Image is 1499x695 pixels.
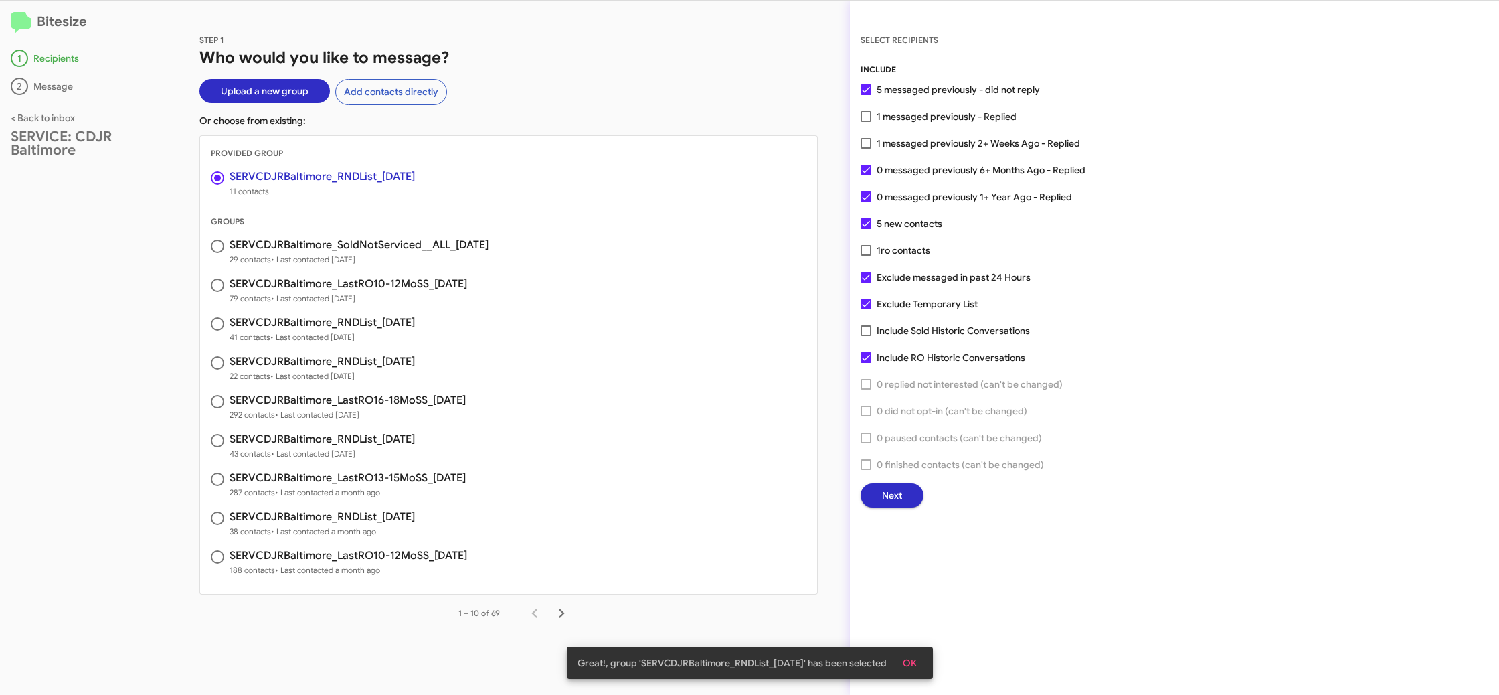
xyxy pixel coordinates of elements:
span: 292 contacts [230,408,466,422]
img: logo-minimal.svg [11,12,31,33]
span: 0 messaged previously 6+ Months Ago - Replied [877,162,1085,178]
div: GROUPS [200,215,817,228]
span: Exclude messaged in past 24 Hours [877,269,1031,285]
span: 287 contacts [230,486,466,499]
span: 11 contacts [230,185,415,198]
span: 41 contacts [230,331,415,344]
button: Add contacts directly [335,79,447,105]
span: 29 contacts [230,253,489,266]
span: • Last contacted [DATE] [271,293,355,303]
span: 5 new contacts [877,216,942,232]
span: STEP 1 [199,35,224,45]
span: 0 finished contacts (can't be changed) [877,457,1044,473]
h2: Bitesize [11,11,156,33]
span: 5 messaged previously - did not reply [877,82,1040,98]
h3: SERVCDJRBaltimore_LastRO16-18MoSS_[DATE] [230,395,466,406]
span: • Last contacted [DATE] [275,410,359,420]
span: SELECT RECIPIENTS [861,35,938,45]
span: Exclude Temporary List [877,296,978,312]
span: 1 messaged previously 2+ Weeks Ago - Replied [877,135,1080,151]
button: Next page [548,600,575,627]
h3: SERVCDJRBaltimore_RNDList_[DATE] [230,171,415,182]
span: Next [882,483,902,508]
button: Previous page [521,600,548,627]
button: Upload a new group [199,79,330,103]
span: 22 contacts [230,370,415,383]
span: • Last contacted a month ago [271,526,376,536]
span: 0 messaged previously 1+ Year Ago - Replied [877,189,1072,205]
span: 0 paused contacts (can't be changed) [877,430,1042,446]
div: 1 – 10 of 69 [458,607,500,620]
span: Upload a new group [221,79,308,103]
span: 1 [877,242,930,258]
h1: Who would you like to message? [199,47,818,68]
button: OK [892,651,928,675]
span: Include RO Historic Conversations [877,350,1025,366]
div: 1 [11,50,28,67]
div: INCLUDE [861,63,1488,76]
span: • Last contacted [DATE] [271,449,355,459]
span: 1 messaged previously - Replied [877,108,1017,125]
span: 43 contacts [230,447,415,461]
span: ro contacts [881,244,930,256]
h3: SERVCDJRBaltimore_LastRO10-12MoSS_[DATE] [230,550,467,561]
div: PROVIDED GROUP [200,147,817,160]
h3: SERVCDJRBaltimore_LastRO13-15MoSS_[DATE] [230,473,466,483]
a: < Back to inbox [11,112,75,124]
p: Or choose from existing: [199,114,818,127]
h3: SERVCDJRBaltimore_RNDList_[DATE] [230,356,415,367]
span: 79 contacts [230,292,467,305]
h3: SERVCDJRBaltimore_SoldNotServiced__ALL_[DATE] [230,240,489,250]
button: Next [861,483,923,508]
div: 2 [11,78,28,95]
span: 188 contacts [230,564,467,577]
div: Recipients [11,50,156,67]
div: SERVICE: CDJR Baltimore [11,130,156,157]
span: Include Sold Historic Conversations [877,323,1030,339]
h3: SERVCDJRBaltimore_RNDList_[DATE] [230,434,415,445]
div: Message [11,78,156,95]
span: OK [903,651,917,675]
h3: SERVCDJRBaltimore_RNDList_[DATE] [230,317,415,328]
span: 0 replied not interested (can't be changed) [877,376,1063,392]
span: 0 did not opt-in (can't be changed) [877,403,1027,419]
span: • Last contacted a month ago [275,487,380,497]
h3: SERVCDJRBaltimore_RNDList_[DATE] [230,512,415,522]
span: 38 contacts [230,525,415,538]
span: • Last contacted [DATE] [271,254,355,264]
span: • Last contacted [DATE] [270,371,355,381]
h3: SERVCDJRBaltimore_LastRO10-12MoSS_[DATE] [230,279,467,289]
span: Great!, group 'SERVCDJRBaltimore_RNDList_[DATE]' has been selected [578,656,887,670]
span: • Last contacted a month ago [275,565,380,575]
span: • Last contacted [DATE] [270,332,355,342]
